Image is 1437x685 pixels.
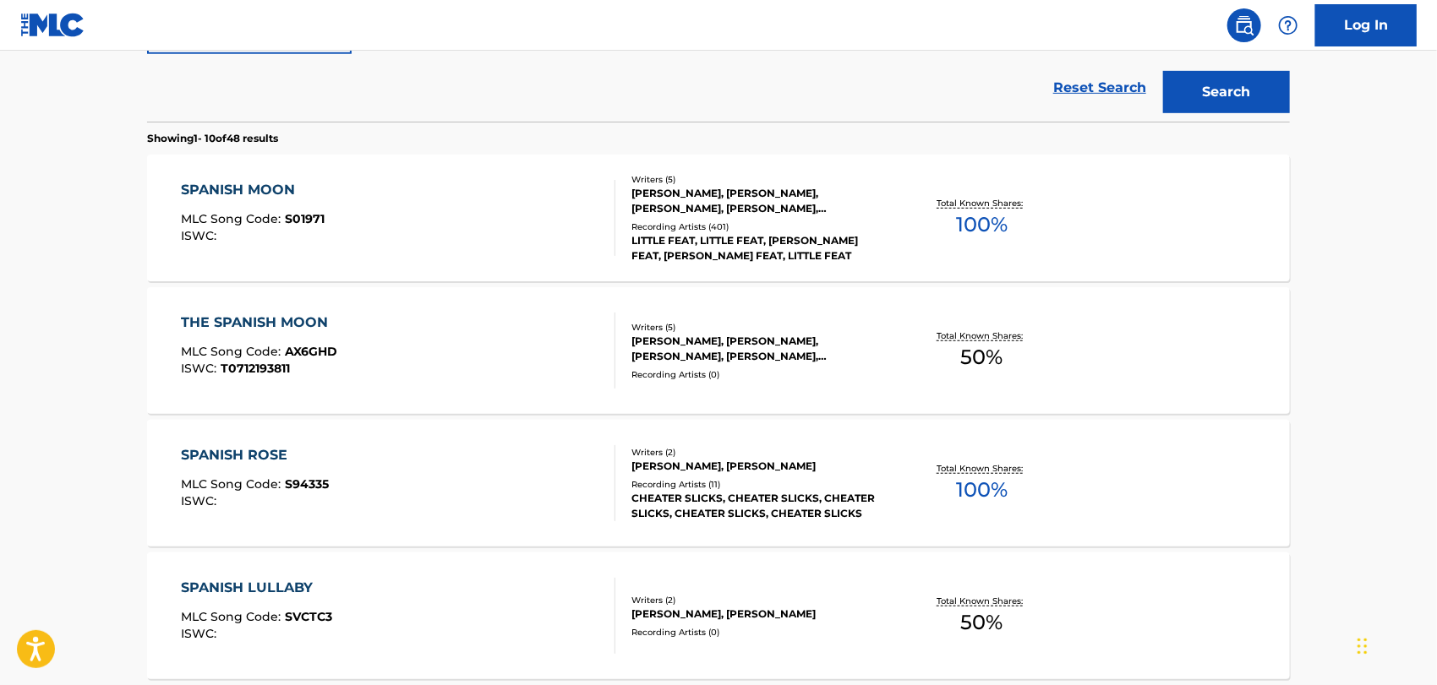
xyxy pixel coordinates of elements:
img: MLC Logo [20,13,85,37]
p: Total Known Shares: [937,462,1027,475]
span: 50 % [961,607,1003,638]
div: Writers ( 5 ) [631,321,887,334]
span: ISWC : [182,493,221,508]
a: THE SPANISH MOONMLC Song Code:AX6GHDISWC:T0712193811Writers (5)[PERSON_NAME], [PERSON_NAME], [PER... [147,287,1290,414]
img: help [1278,15,1298,35]
span: SVCTC3 [286,609,333,624]
a: SPANISH MOONMLC Song Code:S01971ISWC:Writers (5)[PERSON_NAME], [PERSON_NAME], [PERSON_NAME], [PER... [147,155,1290,281]
span: ISWC : [182,228,221,243]
p: Total Known Shares: [937,329,1027,342]
div: LITTLE FEAT, LITTLE FEAT, [PERSON_NAME] FEAT, [PERSON_NAME] FEAT, LITTLE FEAT [631,233,887,264]
span: MLC Song Code : [182,476,286,492]
div: SPANISH MOON [182,180,325,200]
a: Reset Search [1045,69,1155,106]
span: AX6GHD [286,344,338,359]
span: MLC Song Code : [182,344,286,359]
div: THE SPANISH MOON [182,313,338,333]
span: 100 % [956,475,1008,505]
div: Writers ( 2 ) [631,594,887,606]
span: S94335 [286,476,330,492]
a: SPANISH ROSEMLC Song Code:S94335ISWC:Writers (2)[PERSON_NAME], [PERSON_NAME]Recording Artists (11... [147,420,1290,546]
div: [PERSON_NAME], [PERSON_NAME], [PERSON_NAME], [PERSON_NAME], [PERSON_NAME] [631,334,887,364]
span: ISWC : [182,361,221,376]
div: [PERSON_NAME], [PERSON_NAME] [631,459,887,474]
p: Total Known Shares: [937,595,1027,607]
p: Total Known Shares: [937,197,1027,209]
div: Help [1271,8,1305,42]
div: Recording Artists ( 11 ) [631,478,887,491]
span: 50 % [961,342,1003,372]
div: Drag [1358,621,1368,671]
a: Public Search [1227,8,1261,42]
div: Writers ( 2 ) [631,446,887,459]
div: Writers ( 5 ) [631,173,887,186]
span: 100 % [956,209,1008,240]
span: MLC Song Code : [182,609,286,624]
div: SPANISH ROSE [182,445,330,465]
img: search [1234,15,1254,35]
span: MLC Song Code : [182,211,286,226]
span: S01971 [286,211,325,226]
span: ISWC : [182,626,221,641]
iframe: Chat Widget [1352,604,1437,685]
div: Recording Artists ( 401 ) [631,220,887,233]
div: [PERSON_NAME], [PERSON_NAME], [PERSON_NAME], [PERSON_NAME], [PERSON_NAME] [631,186,887,216]
a: SPANISH LULLABYMLC Song Code:SVCTC3ISWC:Writers (2)[PERSON_NAME], [PERSON_NAME]Recording Artists ... [147,552,1290,679]
button: Search [1163,71,1290,113]
div: SPANISH LULLABY [182,578,333,598]
div: Recording Artists ( 0 ) [631,368,887,381]
a: Log In [1315,4,1417,46]
p: Showing 1 - 10 of 48 results [147,131,278,146]
div: Recording Artists ( 0 ) [631,626,887,639]
span: T0712193811 [221,361,291,376]
div: [PERSON_NAME], [PERSON_NAME] [631,606,887,622]
div: CHEATER SLICKS, CHEATER SLICKS, CHEATER SLICKS, CHEATER SLICKS, CHEATER SLICKS [631,491,887,521]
